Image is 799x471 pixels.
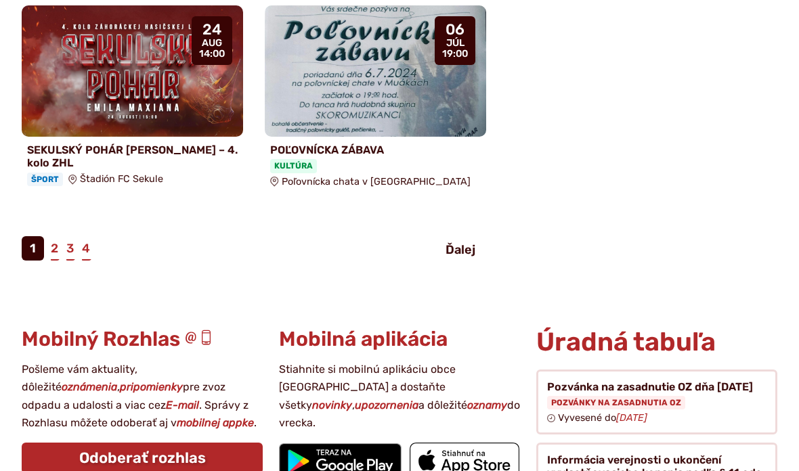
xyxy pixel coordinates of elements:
[312,399,352,411] strong: novinky
[27,173,63,186] span: Šport
[120,380,183,393] strong: pripomienky
[80,173,163,185] span: Štadión FC Sekule
[442,38,468,49] span: júl
[270,159,317,173] span: Kultúra
[199,38,225,49] span: aug
[265,5,486,193] a: POĽOVNÍCKA ZÁBAVA KultúraPoľovnícka chata v [GEOGRAPHIC_DATA] 06 júl 19:00
[536,369,777,435] a: Pozvánka na zasadnutie OZ dňa [DATE] Pozvánky na zasadnutia OZ Vyvesené do[DATE]
[22,361,263,432] p: Pošleme vám aktuality, dôležité , pre zvoz odpadu a udalosti a viac cez . Správy z Rozhlasu môžet...
[442,22,468,38] span: 06
[27,143,238,169] h4: SEKULSKÝ POHÁR [PERSON_NAME] – 4. kolo ZHL
[22,328,263,351] h3: Mobilný Rozhlas
[279,328,520,351] h3: Mobilná aplikácia
[442,49,468,60] span: 19:00
[22,5,243,192] a: SEKULSKÝ POHÁR [PERSON_NAME] – 4. kolo ZHL ŠportŠtadión FC Sekule 24 aug 14:00
[81,236,91,261] a: 4
[279,361,520,432] p: Stiahnite si mobilnú aplikáciu obce [GEOGRAPHIC_DATA] a dostaňte všetky , a dôležité do vrecka.
[446,242,475,257] span: Ďalej
[62,380,117,393] strong: oznámenia
[536,328,777,357] h2: Úradná tabuľa
[199,49,225,60] span: 14:00
[177,416,254,429] strong: mobilnej appke
[355,399,418,411] strong: upozornenia
[199,22,225,38] span: 24
[270,143,481,156] h4: POĽOVNÍCKA ZÁBAVA
[435,238,486,262] a: Ďalej
[166,399,199,411] strong: E-mail
[22,236,44,261] span: 1
[65,236,75,261] a: 3
[467,399,507,411] strong: oznamy
[49,236,60,261] a: 2
[282,176,471,187] span: Poľovnícka chata v [GEOGRAPHIC_DATA]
